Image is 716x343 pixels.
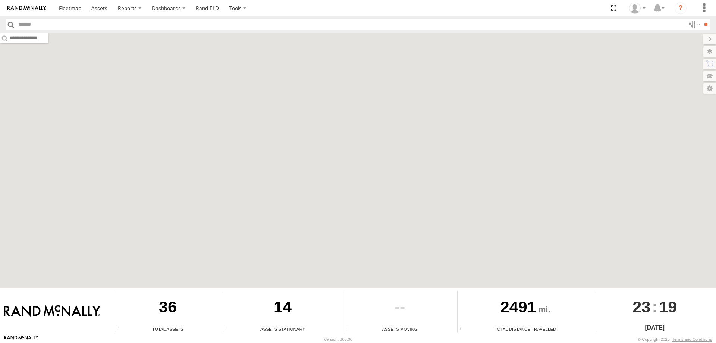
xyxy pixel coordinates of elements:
[659,291,677,323] span: 19
[115,327,126,332] div: Total number of Enabled Assets
[115,291,220,326] div: 36
[345,326,454,332] div: Assets Moving
[115,326,220,332] div: Total Assets
[223,291,342,326] div: 14
[458,326,593,332] div: Total Distance Travelled
[223,327,235,332] div: Total number of assets current stationary.
[703,83,716,94] label: Map Settings
[632,291,650,323] span: 23
[7,6,46,11] img: rand-logo.svg
[596,291,713,323] div: :
[458,291,593,326] div: 2491
[675,2,687,14] i: ?
[4,336,38,343] a: Visit our Website
[324,337,352,342] div: Version: 306.00
[345,327,356,332] div: Total number of assets current in transit.
[223,326,342,332] div: Assets Stationary
[458,327,469,332] div: Total distance travelled by all assets within specified date range and applied filters
[4,305,100,318] img: Rand McNally
[626,3,648,14] div: Courtney Grier
[672,337,712,342] a: Terms and Conditions
[596,323,713,332] div: [DATE]
[638,337,712,342] div: © Copyright 2025 -
[685,19,701,30] label: Search Filter Options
